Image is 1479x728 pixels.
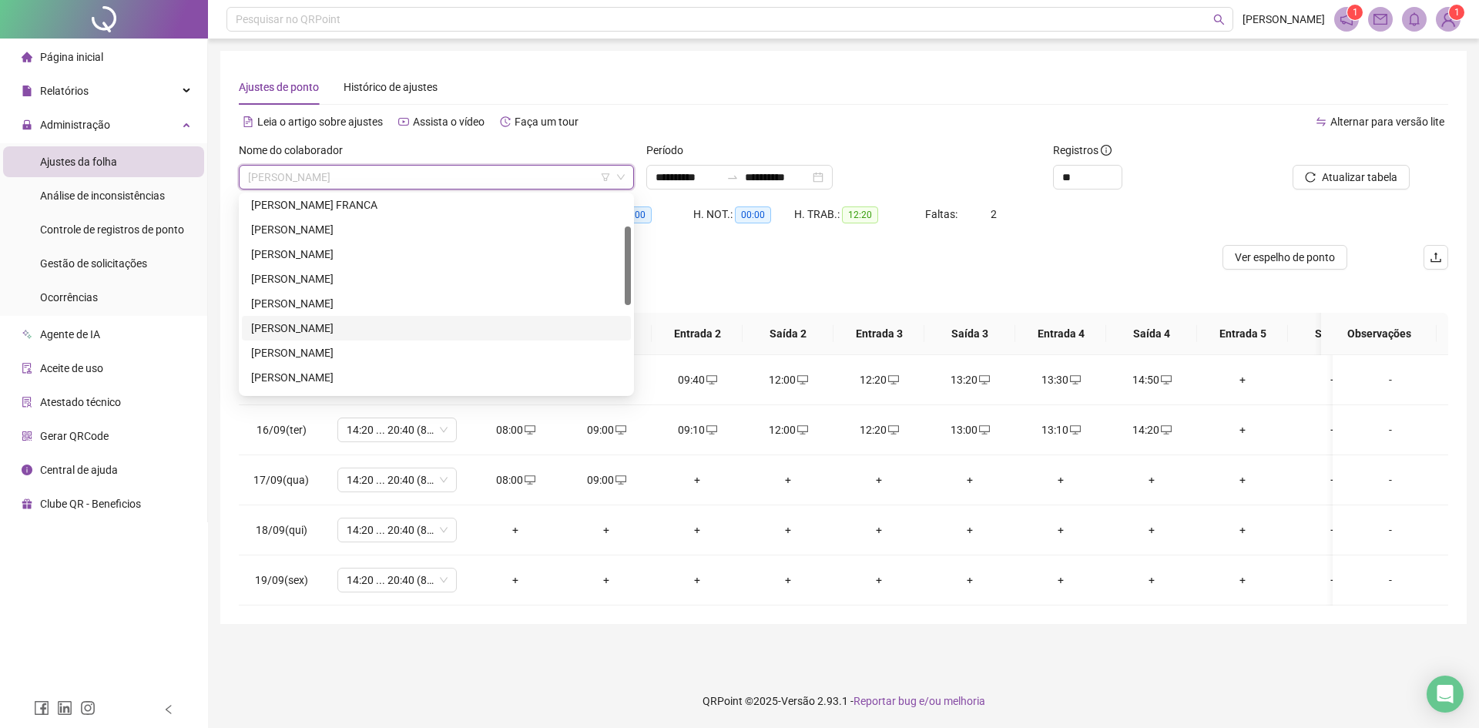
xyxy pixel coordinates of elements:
div: GABRIEL FILIPE DA SILVA GONCALVES [242,316,631,341]
div: + [664,522,730,538]
div: 14:50 [1118,371,1185,388]
div: 13:30 [1028,371,1094,388]
span: BRENDAH FERNANDES DE SOUSA [248,166,625,189]
div: FERNANDA SOUZA SILVA [242,291,631,316]
div: + [1118,572,1185,589]
span: youtube [398,116,409,127]
span: Atualizar tabela [1322,169,1397,186]
div: - [1345,371,1436,388]
button: Ver espelho de ponto [1222,245,1347,270]
span: Alternar para versão lite [1330,116,1444,128]
span: audit [22,363,32,374]
span: 12:20 [842,206,878,223]
span: Aceite de uso [40,362,103,374]
div: H. NOT.: [693,206,794,223]
span: file-text [243,116,253,127]
span: desktop [1068,374,1081,385]
div: + [1118,471,1185,488]
div: + [846,471,912,488]
div: 08:00 [482,471,548,488]
div: + [1300,421,1367,438]
span: info-circle [1101,145,1112,156]
span: Agente de IA [40,328,100,341]
span: facebook [34,700,49,716]
div: [PERSON_NAME] [251,221,622,238]
div: + [937,522,1003,538]
span: desktop [1159,424,1172,435]
span: left [163,704,174,715]
div: + [937,471,1003,488]
div: - [1345,421,1436,438]
span: Controle de registros de ponto [40,223,184,236]
div: 14:20 [1118,421,1185,438]
span: 00:00 [735,206,771,223]
span: Versão [781,695,815,707]
div: [PERSON_NAME] [251,270,622,287]
div: CAMILA VELOSO SOUZA [242,267,631,291]
span: desktop [1159,374,1172,385]
div: + [1209,572,1276,589]
span: 2 [991,208,997,220]
div: 12:00 [755,371,821,388]
div: [PERSON_NAME] [251,246,622,263]
span: mail [1373,12,1387,26]
span: home [22,52,32,62]
span: desktop [523,475,535,485]
div: 09:00 [573,421,639,438]
div: + [1300,371,1367,388]
th: Entrada 2 [652,313,743,355]
div: + [1300,522,1367,538]
span: solution [22,397,32,408]
div: - [1345,471,1436,488]
div: 08:00 [482,421,548,438]
span: desktop [978,374,990,385]
span: desktop [978,424,990,435]
span: Gestão de solicitações [40,257,147,270]
div: [PERSON_NAME] [251,295,622,312]
span: Ocorrências [40,291,98,304]
span: 14:20 ... 20:40 (8 HORAS) [347,468,448,491]
th: Entrada 3 [833,313,924,355]
div: + [1209,471,1276,488]
div: + [664,471,730,488]
div: [PERSON_NAME] [251,344,622,361]
span: desktop [523,424,535,435]
div: + [1028,522,1094,538]
label: Período [646,142,693,159]
div: + [1209,371,1276,388]
span: 16/09(ter) [257,424,307,436]
div: 13:20 [937,371,1003,388]
div: + [1209,522,1276,538]
span: Faltas: [925,208,960,220]
span: 18/09(qui) [256,524,307,536]
span: desktop [614,475,626,485]
div: [PERSON_NAME] [251,320,622,337]
span: Faça um tour [515,116,579,128]
div: JULIANA SOARES DOS SANTOS [242,365,631,390]
span: reload [1305,172,1316,183]
span: 14:20 ... 20:40 (8 HORAS) [347,569,448,592]
footer: QRPoint © 2025 - 2.93.1 - [208,674,1479,728]
span: Leia o artigo sobre ajustes [257,116,383,128]
span: notification [1340,12,1353,26]
span: 17/09(qua) [253,474,309,486]
span: file [22,86,32,96]
div: + [755,522,821,538]
th: Observações [1321,313,1437,355]
div: 12:00 [755,421,821,438]
span: lock [22,119,32,130]
th: Saída 3 [924,313,1015,355]
span: swap [1316,116,1326,127]
div: + [1300,572,1367,589]
span: search [1213,14,1225,25]
span: desktop [796,424,808,435]
button: Atualizar tabela [1293,165,1410,190]
div: + [937,572,1003,589]
div: + [573,572,639,589]
span: Ajustes de ponto [239,81,319,93]
div: LORENA RODRIGUES ARAUJO [242,390,631,414]
div: + [1300,471,1367,488]
span: down [616,173,625,182]
div: HE 3: [593,206,693,223]
span: history [500,116,511,127]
